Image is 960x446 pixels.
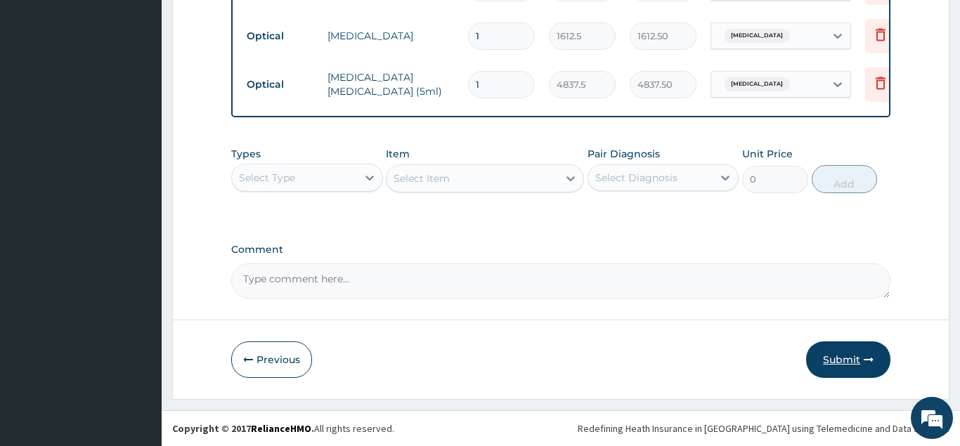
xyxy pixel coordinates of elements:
[240,72,320,98] td: Optical
[742,147,793,161] label: Unit Price
[595,171,677,185] div: Select Diagnosis
[386,147,410,161] label: Item
[231,341,312,378] button: Previous
[26,70,57,105] img: d_794563401_company_1708531726252_794563401
[320,63,461,105] td: [MEDICAL_DATA] [MEDICAL_DATA] (5ml)
[724,29,790,43] span: [MEDICAL_DATA]
[806,341,890,378] button: Submit
[724,77,790,91] span: [MEDICAL_DATA]
[172,422,314,435] strong: Copyright © 2017 .
[82,133,194,275] span: We're online!
[231,244,890,256] label: Comment
[240,23,320,49] td: Optical
[231,148,261,160] label: Types
[812,165,878,193] button: Add
[578,421,949,435] div: Redefining Heath Insurance in [GEOGRAPHIC_DATA] using Telemedicine and Data Science!
[320,22,461,50] td: [MEDICAL_DATA]
[239,171,295,185] div: Select Type
[73,79,236,97] div: Chat with us now
[162,410,960,446] footer: All rights reserved.
[251,422,311,435] a: RelianceHMO
[7,297,268,346] textarea: Type your message and hit 'Enter'
[588,147,660,161] label: Pair Diagnosis
[231,7,264,41] div: Minimize live chat window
